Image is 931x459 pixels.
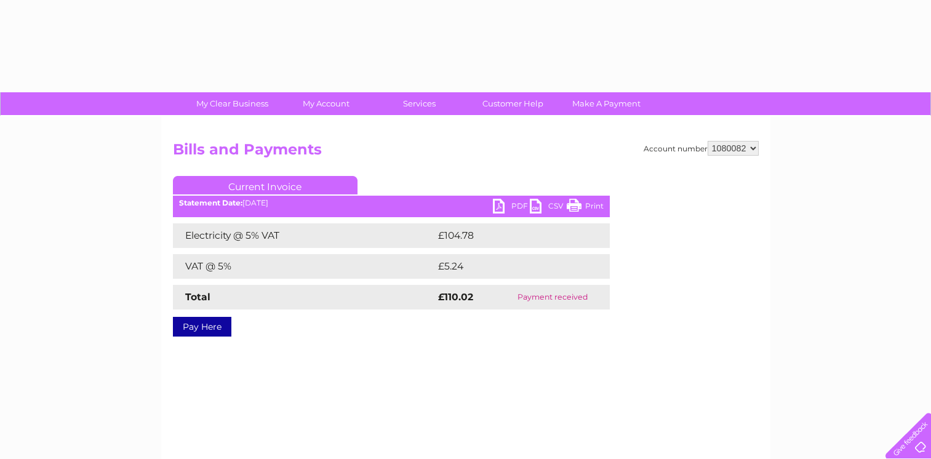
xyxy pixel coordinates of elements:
strong: Total [185,291,210,303]
a: CSV [530,199,567,217]
td: £104.78 [435,223,588,248]
td: VAT @ 5% [173,254,435,279]
td: Electricity @ 5% VAT [173,223,435,248]
strong: £110.02 [438,291,473,303]
td: Payment received [496,285,609,309]
td: £5.24 [435,254,581,279]
a: My Account [275,92,377,115]
a: Print [567,199,604,217]
div: Account number [644,141,759,156]
a: Make A Payment [556,92,657,115]
a: My Clear Business [182,92,283,115]
a: Current Invoice [173,176,358,194]
h2: Bills and Payments [173,141,759,164]
div: [DATE] [173,199,610,207]
a: PDF [493,199,530,217]
a: Customer Help [462,92,564,115]
a: Pay Here [173,317,231,337]
b: Statement Date: [179,198,242,207]
a: Services [369,92,470,115]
